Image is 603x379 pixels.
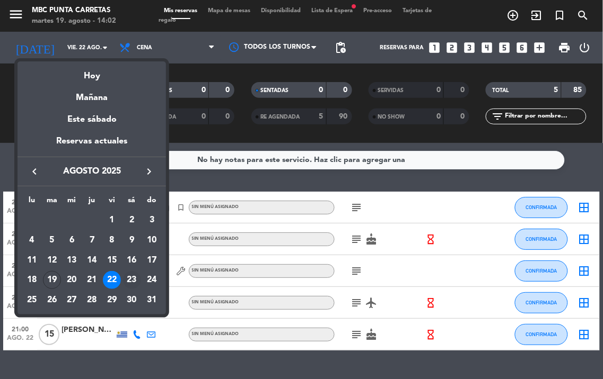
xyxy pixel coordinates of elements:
td: 25 de agosto de 2025 [22,290,42,310]
td: 30 de agosto de 2025 [122,290,142,310]
td: 4 de agosto de 2025 [22,230,42,250]
button: keyboard_arrow_left [25,165,44,178]
td: 26 de agosto de 2025 [42,290,62,310]
td: 3 de agosto de 2025 [142,211,162,231]
td: 21 de agosto de 2025 [82,270,102,291]
div: 11 [23,251,41,269]
div: Reservas actuales [18,134,166,156]
div: 12 [43,251,61,269]
div: Mañana [18,83,166,105]
div: 30 [123,291,141,309]
div: 17 [143,251,161,269]
th: lunes [22,194,42,211]
div: 27 [63,291,81,309]
div: 28 [83,291,101,309]
td: 15 de agosto de 2025 [102,250,122,270]
button: keyboard_arrow_right [139,165,159,178]
td: 11 de agosto de 2025 [22,250,42,270]
td: 9 de agosto de 2025 [122,230,142,250]
i: keyboard_arrow_right [143,165,155,178]
div: 20 [63,271,81,289]
td: 31 de agosto de 2025 [142,290,162,310]
div: 9 [123,231,141,249]
td: 29 de agosto de 2025 [102,290,122,310]
td: 27 de agosto de 2025 [62,290,82,310]
td: AGO. [22,211,102,231]
td: 2 de agosto de 2025 [122,211,142,231]
td: 19 de agosto de 2025 [42,270,62,291]
td: 14 de agosto de 2025 [82,250,102,270]
td: 17 de agosto de 2025 [142,250,162,270]
div: 13 [63,251,81,269]
td: 16 de agosto de 2025 [122,250,142,270]
th: viernes [102,194,122,211]
span: agosto 2025 [44,165,139,178]
div: 16 [123,251,141,269]
div: 29 [103,291,121,309]
div: 31 [143,291,161,309]
div: 18 [23,271,41,289]
td: 10 de agosto de 2025 [142,230,162,250]
div: 3 [143,211,161,229]
div: 22 [103,271,121,289]
td: 18 de agosto de 2025 [22,270,42,291]
div: 8 [103,231,121,249]
div: 1 [103,211,121,229]
div: Este sábado [18,105,166,134]
th: jueves [82,194,102,211]
td: 7 de agosto de 2025 [82,230,102,250]
th: martes [42,194,62,211]
div: 19 [43,271,61,289]
i: keyboard_arrow_left [28,165,41,178]
div: 10 [143,231,161,249]
div: 14 [83,251,101,269]
div: 23 [123,271,141,289]
div: Hoy [18,61,166,83]
td: 20 de agosto de 2025 [62,270,82,291]
td: 22 de agosto de 2025 [102,270,122,291]
div: 4 [23,231,41,249]
div: 5 [43,231,61,249]
td: 6 de agosto de 2025 [62,230,82,250]
td: 8 de agosto de 2025 [102,230,122,250]
td: 5 de agosto de 2025 [42,230,62,250]
div: 21 [83,271,101,289]
div: 7 [83,231,101,249]
td: 28 de agosto de 2025 [82,290,102,310]
td: 13 de agosto de 2025 [62,250,82,270]
th: sábado [122,194,142,211]
div: 26 [43,291,61,309]
td: 23 de agosto de 2025 [122,270,142,291]
th: domingo [142,194,162,211]
div: 25 [23,291,41,309]
div: 2 [123,211,141,229]
td: 12 de agosto de 2025 [42,250,62,270]
td: 24 de agosto de 2025 [142,270,162,291]
div: 24 [143,271,161,289]
td: 1 de agosto de 2025 [102,211,122,231]
th: miércoles [62,194,82,211]
div: 15 [103,251,121,269]
div: 6 [63,231,81,249]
